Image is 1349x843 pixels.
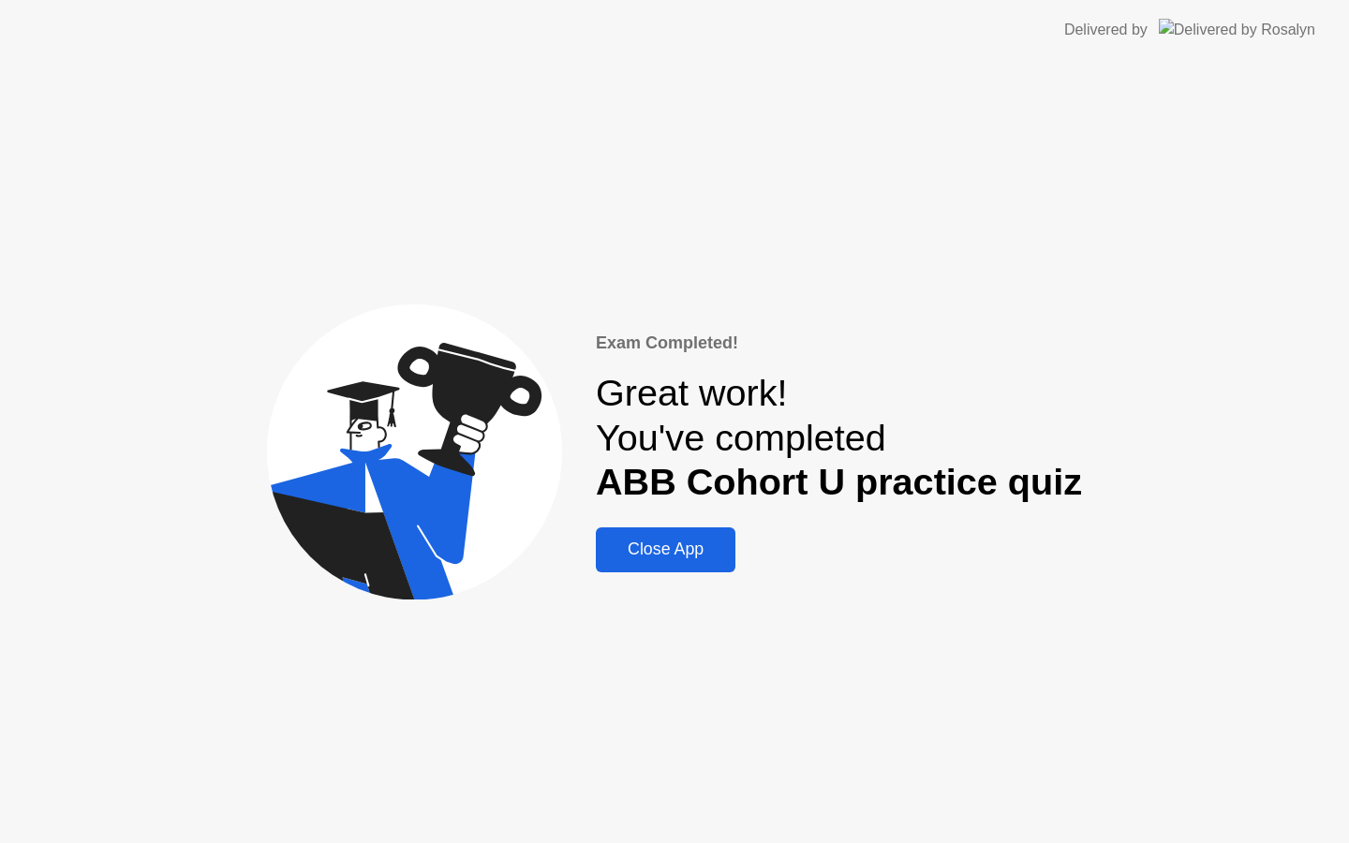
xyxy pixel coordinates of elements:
div: Close App [601,540,730,559]
div: Great work! You've completed [596,371,1082,505]
div: Delivered by [1064,19,1148,41]
b: ABB Cohort U practice quiz [596,461,1082,502]
img: Delivered by Rosalyn [1159,19,1315,40]
div: Exam Completed! [596,331,1082,356]
button: Close App [596,527,735,572]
